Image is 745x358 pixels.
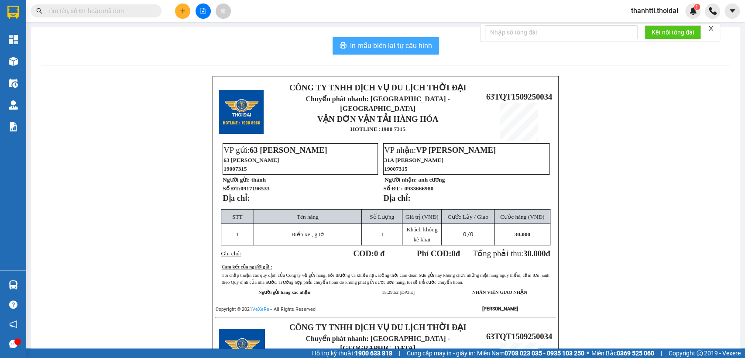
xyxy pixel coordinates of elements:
[463,231,473,238] span: 0 /
[470,231,473,238] span: 0
[381,231,384,238] span: 1
[180,8,186,14] span: plus
[223,145,327,155] span: VP gửi:
[370,213,394,220] span: Số Lượng
[223,165,247,172] span: 19007315
[48,6,151,16] input: Tìm tên, số ĐT hoặc mã đơn
[447,213,488,220] span: Cước Lấy / Giao
[82,59,148,68] span: 63TQT1509250034
[222,265,272,269] u: Cam kết của người gửi :
[9,280,18,289] img: warehouse-icon
[645,25,701,39] button: Kết nối tổng đài
[355,350,392,357] strong: 1900 633 818
[382,290,415,295] span: 15:29:52 [DATE]
[374,249,385,258] span: 0 đ
[661,348,662,358] span: |
[404,185,433,192] span: 0933666980
[697,350,703,356] span: copyright
[350,126,381,132] strong: HOTLINE :
[223,176,250,183] strong: Người gửi:
[175,3,190,19] button: plus
[406,226,437,243] span: Khách không kê khai
[297,213,319,220] span: Tên hàng
[709,7,717,15] img: phone-icon
[407,348,475,358] span: Cung cấp máy in - giấy in:
[473,249,550,258] span: Tổng phải thu:
[219,90,264,134] img: logo
[222,273,549,285] span: Tôi chấp thuận các quy định của Công ty về gửi hàng, bồi thường và khiếu nại. Đồng thời cam đoan ...
[232,213,243,220] span: STT
[350,40,432,51] span: In mẫu biên lai tự cấu hình
[500,213,544,220] span: Cước hàng (VNĐ)
[196,3,211,19] button: file-add
[383,193,410,203] strong: Địa chỉ:
[240,185,270,192] span: 0917196533
[9,100,18,110] img: warehouse-icon
[617,350,654,357] strong: 0369 525 060
[591,348,654,358] span: Miền Bắc
[251,176,266,183] span: thành
[385,176,417,183] strong: Người nhận:
[384,165,407,172] span: 19007315
[708,25,714,31] span: close
[306,335,450,352] span: Chuyển phát nhanh: [GEOGRAPHIC_DATA] - [GEOGRAPHIC_DATA]
[8,7,79,35] strong: CÔNG TY TNHH DỊCH VỤ DU LỊCH THỜI ĐẠI
[250,145,327,155] span: 63 [PERSON_NAME]
[236,231,239,238] span: 1
[9,300,17,309] span: question-circle
[472,290,527,295] strong: NHÂN VIÊN GIAO NHẬN
[312,348,392,358] span: Hỗ trợ kỹ thuật:
[291,231,324,238] span: Biển xe , g tờ
[223,185,269,192] strong: Số ĐT:
[289,323,466,332] strong: CÔNG TY TNHH DỊCH VỤ DU LỊCH THỜI ĐẠI
[416,145,496,155] span: VP [PERSON_NAME]
[9,320,17,328] span: notification
[317,114,439,124] strong: VẬN ĐƠN VẬN TẢI HÀNG HÓA
[36,8,42,14] span: search
[505,350,584,357] strong: 0708 023 035 - 0935 103 250
[405,213,439,220] span: Giá trị (VNĐ)
[223,157,279,163] span: 63 [PERSON_NAME]
[384,145,496,155] span: VP nhận:
[6,38,81,69] span: Chuyển phát nhanh: [GEOGRAPHIC_DATA] - [GEOGRAPHIC_DATA]
[9,79,18,88] img: warehouse-icon
[689,7,697,15] img: icon-new-feature
[200,8,206,14] span: file-add
[451,249,455,258] span: 0
[289,83,466,92] strong: CÔNG TY TNHH DỊCH VỤ DU LỊCH THỜI ĐẠI
[384,157,443,163] span: 31A [PERSON_NAME]
[514,231,530,238] span: 30.000
[258,290,310,295] strong: Người gửi hàng xác nhận
[652,28,694,37] span: Kết nối tổng đài
[223,193,250,203] strong: Địa chỉ:
[587,351,589,355] span: ⚪️
[9,35,18,44] img: dashboard-icon
[624,5,685,16] span: thanhttl.thoidai
[724,3,740,19] button: caret-down
[333,37,439,55] button: printerIn mẫu biên lai tự cấu hình
[482,306,518,312] strong: [PERSON_NAME]
[417,249,460,258] strong: Phí COD: đ
[221,250,241,257] span: Ghi chú:
[381,126,405,132] strong: 1900 7315
[477,348,584,358] span: Miền Nam
[3,31,5,76] img: logo
[306,95,450,112] span: Chuyển phát nhanh: [GEOGRAPHIC_DATA] - [GEOGRAPHIC_DATA]
[9,340,17,348] span: message
[353,249,385,258] strong: COD:
[216,306,316,312] span: Copyright © 2021 – All Rights Reserved
[418,176,445,183] span: anh cương
[340,42,347,50] span: printer
[399,348,400,358] span: |
[486,332,552,341] span: 63TQT1509250034
[523,249,546,258] span: 30.000
[383,185,403,192] strong: Số ĐT :
[7,6,19,19] img: logo-vxr
[728,7,736,15] span: caret-down
[252,306,269,312] a: VeXeRe
[486,92,552,101] span: 63TQT1509250034
[216,3,231,19] button: aim
[546,249,550,258] span: đ
[9,122,18,131] img: solution-icon
[9,57,18,66] img: warehouse-icon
